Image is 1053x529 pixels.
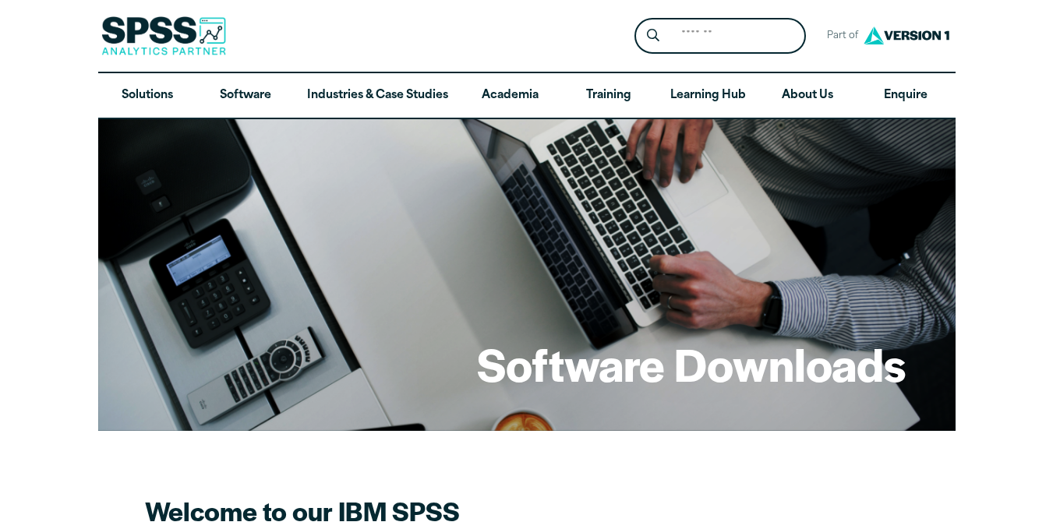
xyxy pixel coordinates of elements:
a: Solutions [98,73,196,118]
form: Site Header Search Form [634,18,806,55]
button: Search magnifying glass icon [638,22,667,51]
img: SPSS Analytics Partner [101,16,226,55]
a: Software [196,73,295,118]
span: Part of [818,25,860,48]
a: Training [559,73,657,118]
a: Learning Hub [658,73,758,118]
a: Industries & Case Studies [295,73,461,118]
a: Academia [461,73,559,118]
img: Version1 Logo [860,21,953,50]
a: Enquire [857,73,955,118]
svg: Search magnifying glass icon [647,29,659,42]
h1: Software Downloads [477,333,906,394]
nav: Desktop version of site main menu [98,73,956,118]
a: About Us [758,73,857,118]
